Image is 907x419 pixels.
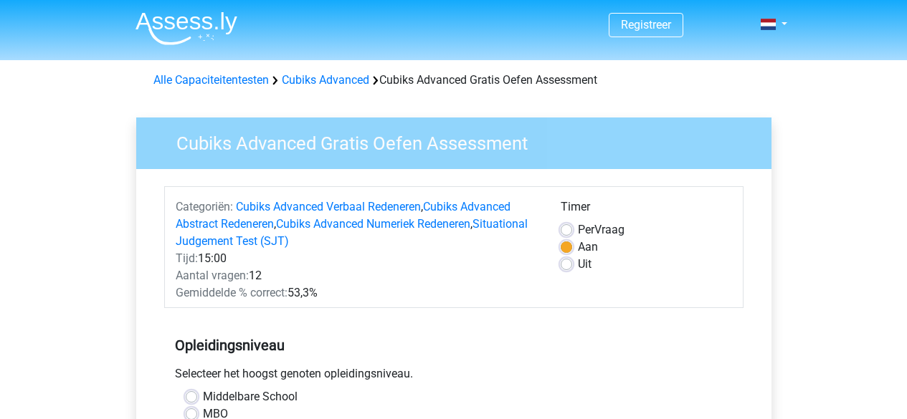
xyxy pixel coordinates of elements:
[175,331,733,360] h5: Opleidingsniveau
[203,388,298,405] label: Middelbare School
[165,198,550,250] div: , , ,
[136,11,237,45] img: Assessly
[578,256,592,273] label: Uit
[578,239,598,256] label: Aan
[176,200,233,213] span: Categoriën:
[176,269,249,282] span: Aantal vragen:
[578,223,594,236] span: Per
[561,198,732,221] div: Timer
[148,72,760,89] div: Cubiks Advanced Gratis Oefen Assessment
[176,286,288,299] span: Gemiddelde % correct:
[282,73,369,87] a: Cubiks Advanced
[176,251,198,265] span: Tijd:
[153,73,269,87] a: Alle Capaciteitentesten
[165,284,550,302] div: 53,3%
[159,127,761,155] h3: Cubiks Advanced Gratis Oefen Assessment
[165,267,550,284] div: 12
[236,200,421,213] a: Cubiks Advanced Verbaal Redeneren
[578,221,625,239] label: Vraag
[165,250,550,267] div: 15:00
[276,217,470,231] a: Cubiks Advanced Numeriek Redeneren
[621,18,671,32] a: Registreer
[164,365,744,388] div: Selecteer het hoogst genoten opleidingsniveau.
